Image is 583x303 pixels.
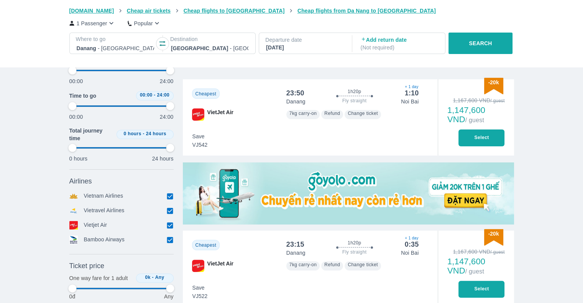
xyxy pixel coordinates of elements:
[447,257,485,275] font: 1,147,600 VND
[124,131,141,136] font: 0 hours
[155,275,164,280] font: Any
[84,236,125,242] font: Bamboo Airways
[154,92,155,98] font: -
[361,44,363,51] font: (
[405,241,419,248] font: 0:35
[69,78,83,84] font: 00:00
[84,207,125,213] font: Vietravel Airlines
[405,85,407,89] font: +
[488,231,499,237] font: -20k
[266,44,284,51] font: [DATE]
[378,8,436,14] font: [GEOGRAPHIC_DATA]
[286,89,304,97] font: 23:50
[465,117,484,123] font: / guest
[69,262,104,270] font: Ticket price
[409,85,411,89] font: 1
[69,293,76,300] font: 0đ
[69,177,92,185] font: Airlines
[152,275,153,280] font: -
[164,293,174,300] font: Any
[447,105,485,124] font: 1,147,600 VND
[195,91,217,97] font: Cheapest
[207,260,233,267] font: VietJet Air
[453,249,491,255] font: 1,167,600 VND
[69,128,103,141] font: Total journey time
[401,250,419,256] font: Noi Bai
[183,162,514,224] img: media-0
[392,44,394,51] font: )
[76,36,106,42] font: Where to go
[69,19,115,27] button: 1 Passenger
[227,8,285,14] font: [GEOGRAPHIC_DATA]
[488,79,499,85] font: -20k
[324,262,340,267] font: Refund
[405,236,407,240] font: +
[474,135,489,140] font: Select
[448,33,512,54] button: SEARCH
[347,8,370,14] font: Da Nang
[77,20,107,26] font: 1 Passenger
[84,193,123,199] font: Vietnam Airlines
[469,40,492,46] font: SEARCH
[371,8,376,14] font: to
[348,111,378,116] font: Change ticket
[192,293,208,299] font: VJ522
[195,242,217,248] font: Cheapest
[192,285,205,291] font: Save
[192,108,204,121] img: VJ
[465,268,484,275] font: / guest
[69,275,128,281] font: One way fare for 1 adult
[207,109,233,115] font: VietJet Air
[362,44,392,51] font: Not required
[69,114,83,120] font: 00:00
[405,89,419,97] font: 1:10
[409,236,411,240] font: 1
[160,78,174,84] font: 24:00
[484,78,503,94] img: discount
[286,250,305,256] font: Danang
[289,262,317,267] font: 7kg carry-on
[401,98,419,105] font: Noi Bai
[192,133,205,139] font: Save
[160,114,174,120] font: 24:00
[145,275,151,280] font: 0k
[69,156,88,162] font: 0 hours
[458,281,504,298] button: Select
[134,20,153,26] font: Popular
[69,8,114,14] font: [DOMAIN_NAME]
[152,156,174,162] font: 24 hours
[458,129,504,146] button: Select
[69,93,97,99] font: Time to go
[289,111,317,116] font: 7kg carry-on
[348,89,361,94] font: 1h20p
[192,142,208,148] font: VJ542
[192,260,204,272] img: VJ
[324,111,340,116] font: Refund
[184,8,225,14] font: Cheap flights to
[84,222,107,228] font: Vietjet Air
[474,286,489,292] font: Select
[127,8,171,14] font: Cheap air tickets
[143,131,144,136] font: -
[484,229,503,246] img: discount
[297,8,346,14] font: Cheap flights from
[453,97,491,103] font: 1,167,600 VND
[412,85,419,89] font: day
[140,92,153,98] font: 00:00
[128,19,161,27] button: Popular
[146,131,166,136] font: 24 hours
[157,92,169,98] font: 24:00
[286,98,305,105] font: Danang
[348,240,361,246] font: 1h20p
[69,7,514,15] nav: breadcrumb
[412,236,419,240] font: day
[265,37,302,43] font: Departure date
[366,37,407,43] font: Add return date
[286,241,304,248] font: 23:15
[170,36,198,42] font: Destination
[348,262,378,267] font: Change ticket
